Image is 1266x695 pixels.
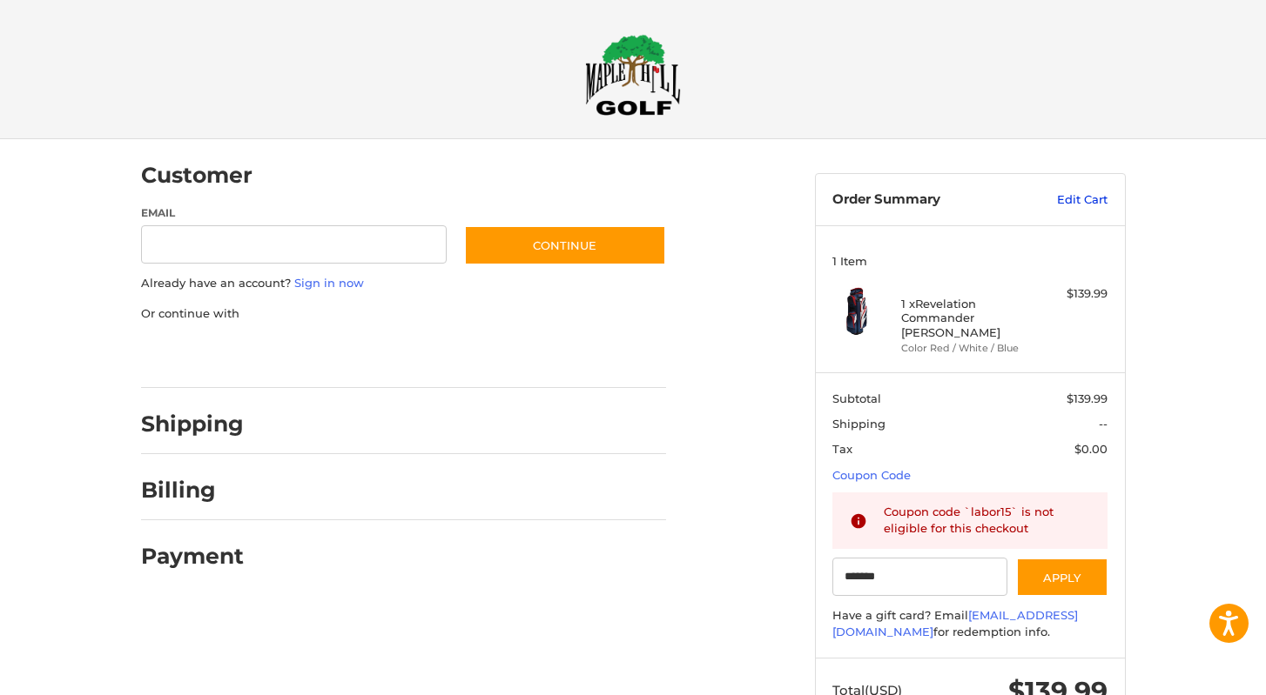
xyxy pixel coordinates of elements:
div: Have a gift card? Email for redemption info. [832,607,1108,641]
h2: Shipping [141,411,244,438]
iframe: PayPal-venmo [430,339,561,371]
a: Sign in now [294,276,364,290]
div: $139.99 [1039,285,1108,303]
label: Email [141,205,448,221]
img: Maple Hill Golf [585,34,681,116]
span: Shipping [832,417,886,431]
h2: Customer [141,162,253,189]
h3: Order Summary [832,191,1020,209]
iframe: PayPal-paypal [135,339,266,371]
p: Or continue with [141,305,666,323]
span: Tax [832,442,852,456]
input: Gift Certificate or Coupon Code [832,558,1007,597]
h4: 1 x Revelation Commander [PERSON_NAME] [901,297,1034,339]
button: Apply [1016,558,1108,597]
span: $0.00 [1074,442,1108,456]
button: Continue [464,225,666,265]
p: Already have an account? [141,275,666,292]
span: -- [1099,417,1108,431]
iframe: Google Customer Reviews [1122,648,1266,695]
h3: 1 Item [832,254,1108,268]
span: $139.99 [1067,391,1108,405]
iframe: PayPal-paylater [283,339,414,371]
span: Subtotal [832,391,881,405]
a: Coupon Code [832,468,911,482]
li: Color Red / White / Blue [901,341,1034,356]
div: Coupon code `labor15` is not eligible for this checkout [884,504,1091,538]
a: Edit Cart [1020,191,1108,209]
h2: Billing [141,477,243,504]
h2: Payment [141,543,244,570]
